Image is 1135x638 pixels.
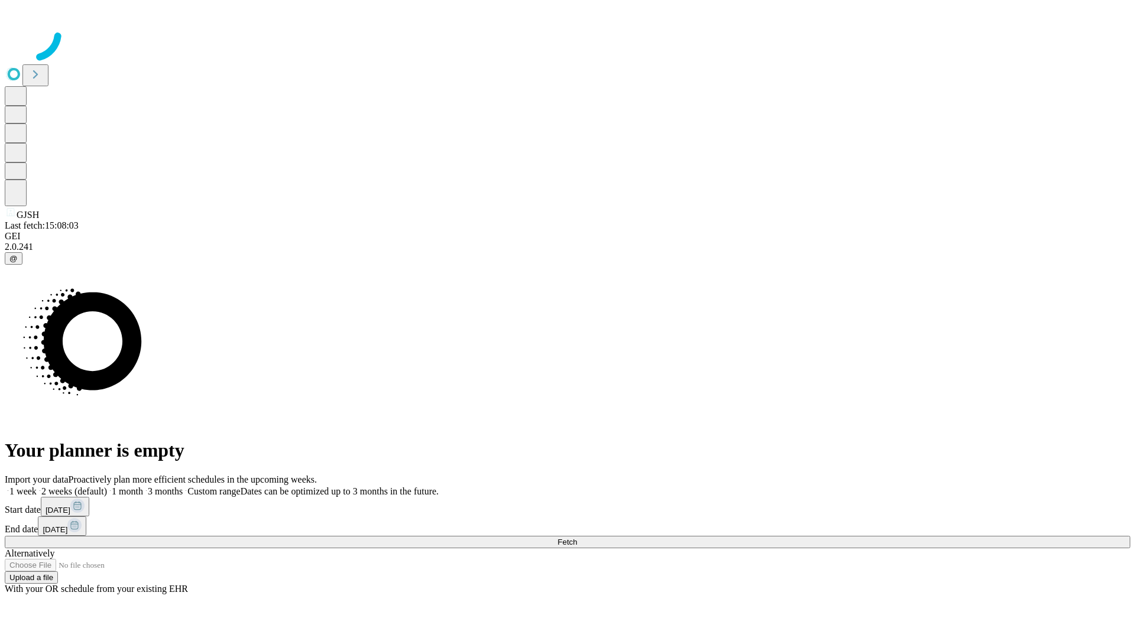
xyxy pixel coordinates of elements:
[41,486,107,496] span: 2 weeks (default)
[557,538,577,546] span: Fetch
[5,242,1130,252] div: 2.0.241
[5,220,79,230] span: Last fetch: 15:08:03
[38,516,86,536] button: [DATE]
[5,252,22,265] button: @
[187,486,240,496] span: Custom range
[41,497,89,516] button: [DATE]
[5,474,69,484] span: Import your data
[5,231,1130,242] div: GEI
[241,486,439,496] span: Dates can be optimized up to 3 months in the future.
[5,440,1130,461] h1: Your planner is empty
[9,486,37,496] span: 1 week
[148,486,183,496] span: 3 months
[5,516,1130,536] div: End date
[5,571,58,584] button: Upload a file
[46,506,70,515] span: [DATE]
[112,486,143,496] span: 1 month
[17,210,39,220] span: GJSH
[5,548,54,558] span: Alternatively
[5,584,188,594] span: With your OR schedule from your existing EHR
[9,254,18,263] span: @
[43,525,67,534] span: [DATE]
[5,497,1130,516] div: Start date
[5,536,1130,548] button: Fetch
[69,474,317,484] span: Proactively plan more efficient schedules in the upcoming weeks.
